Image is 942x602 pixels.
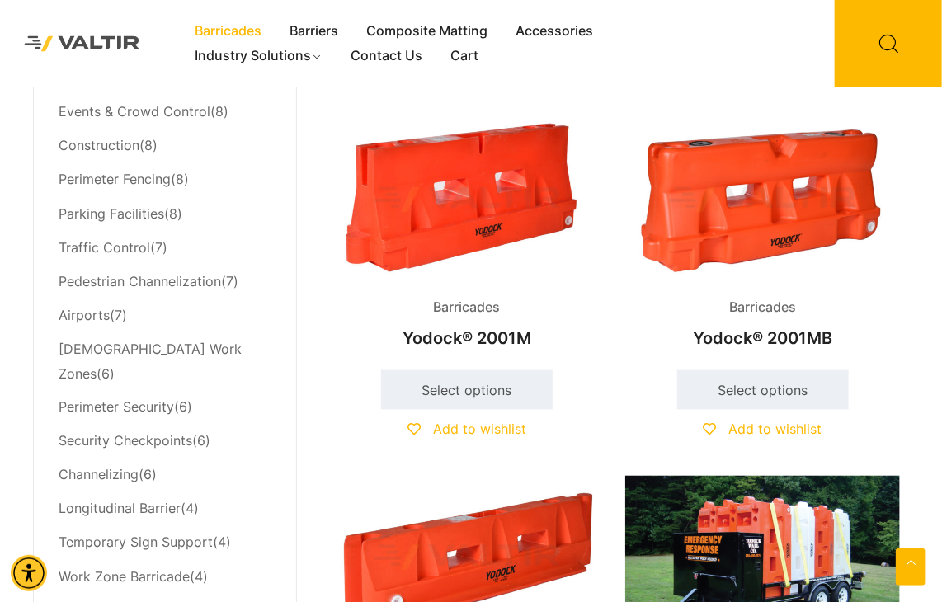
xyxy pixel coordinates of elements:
[337,44,436,68] a: Contact Us
[677,370,849,410] a: Select options for “Yodock® 2001MB”
[181,44,337,68] a: Industry Solutions
[436,44,492,68] a: Cart
[625,118,899,282] img: Barricades
[59,527,271,561] li: (4)
[59,239,150,256] a: Traffic Control
[59,561,271,595] li: (4)
[330,320,604,356] h2: Yodock® 2001M
[59,171,171,187] a: Perimeter Fencing
[502,19,607,44] a: Accessories
[729,421,822,438] span: Add to wishlist
[59,129,271,163] li: (8)
[59,307,110,323] a: Airports
[59,426,271,459] li: (6)
[59,501,181,517] a: Longitudinal Barrier
[59,467,139,483] a: Channelizing
[59,205,164,222] a: Parking Facilities
[12,24,152,63] img: Valtir Rentals
[330,118,604,356] a: BarricadesYodock® 2001M
[59,569,190,586] a: Work Zone Barricade
[704,421,822,438] a: Add to wishlist
[59,332,271,391] li: (6)
[59,137,139,153] a: Construction
[352,19,502,44] a: Composite Matting
[59,391,271,425] li: (6)
[381,370,553,410] a: Select options for “Yodock® 2001M”
[59,399,174,416] a: Perimeter Security
[433,421,526,438] span: Add to wishlist
[59,265,271,299] li: (7)
[330,118,604,282] img: Barricades
[59,163,271,197] li: (8)
[11,555,47,591] div: Accessibility Menu
[59,493,271,527] li: (4)
[625,320,899,356] h2: Yodock® 2001MB
[59,459,271,493] li: (6)
[59,433,192,449] a: Security Checkpoints
[59,197,271,231] li: (8)
[59,273,221,289] a: Pedestrian Channelization
[422,295,513,320] span: Barricades
[59,534,213,551] a: Temporary Sign Support
[625,118,899,356] a: BarricadesYodock® 2001MB
[181,19,276,44] a: Barricades
[896,548,926,586] a: Open this option
[59,299,271,332] li: (7)
[276,19,352,44] a: Barriers
[407,421,526,438] a: Add to wishlist
[59,341,242,382] a: [DEMOGRAPHIC_DATA] Work Zones
[59,96,271,129] li: (8)
[59,231,271,265] li: (7)
[717,295,808,320] span: Barricades
[59,103,210,120] a: Events & Crowd Control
